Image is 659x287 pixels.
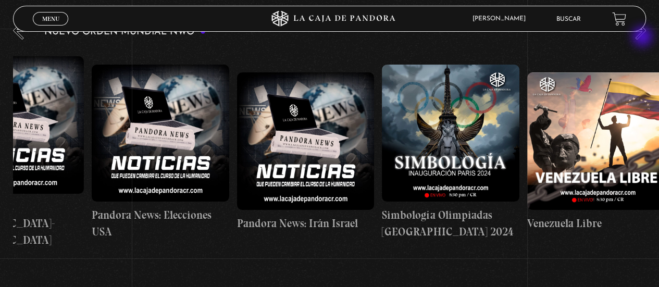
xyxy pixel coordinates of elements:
[44,27,206,37] h3: Nuevo Orden Mundial NWO
[382,207,519,240] h4: Simbología Olimpiadas [GEOGRAPHIC_DATA] 2024
[237,47,375,257] a: Pandora News: Irán Israel
[628,21,646,40] button: Next
[467,16,536,22] span: [PERSON_NAME]
[42,16,59,22] span: Menu
[13,21,31,40] button: Previous
[612,12,626,26] a: View your shopping cart
[92,47,229,257] a: Pandora News: Elecciones USA
[382,47,519,257] a: Simbología Olimpiadas [GEOGRAPHIC_DATA] 2024
[237,215,375,232] h4: Pandora News: Irán Israel
[92,207,229,240] h4: Pandora News: Elecciones USA
[556,16,581,22] a: Buscar
[39,24,63,32] span: Cerrar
